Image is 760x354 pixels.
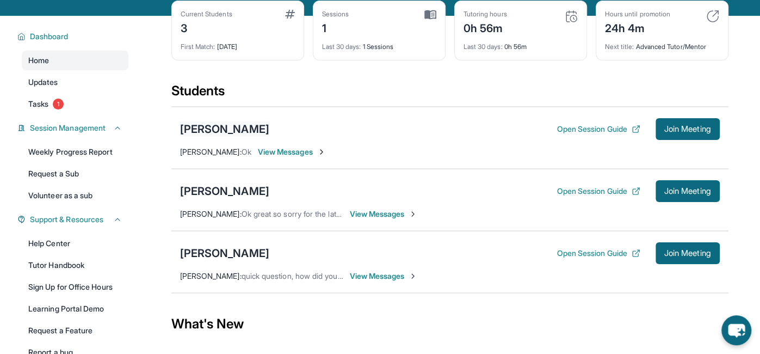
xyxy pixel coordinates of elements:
span: Join Meeting [664,250,711,257]
img: card [285,10,295,19]
button: Open Session Guide [557,248,640,259]
button: Join Meeting [656,118,720,140]
span: Updates [28,77,58,88]
button: Open Session Guide [557,124,640,135]
div: 0h 56m [464,19,507,36]
button: Join Meeting [656,180,720,202]
span: Home [28,55,49,66]
div: [DATE] [181,36,295,51]
a: Volunteer as a sub [22,186,128,205]
div: 24h 4m [605,19,670,36]
div: [PERSON_NAME] [180,246,269,261]
button: Dashboard [26,31,122,42]
span: Last 30 days : [322,42,361,51]
img: card [706,10,719,23]
span: View Messages [350,209,418,219]
img: card [424,10,436,20]
img: card [565,10,578,23]
span: Next title : [605,42,634,51]
button: Support & Resources [26,214,122,225]
div: Students [171,82,728,106]
a: Sign Up for Office Hours [22,277,128,297]
button: chat-button [721,315,751,345]
div: 1 Sessions [322,36,436,51]
span: Last 30 days : [464,42,503,51]
a: Request a Feature [22,321,128,340]
span: Tasks [28,99,48,109]
a: Learning Portal Demo [22,299,128,319]
div: Hours until promotion [605,10,670,19]
a: Updates [22,72,128,92]
a: Weekly Progress Report [22,142,128,162]
button: Open Session Guide [557,186,640,197]
span: Join Meeting [664,126,711,132]
span: Session Management [30,123,106,133]
span: quick question, how did you find the link to our meeting? one of the other parents can't seem to ... [242,271,704,280]
div: Sessions [322,10,349,19]
a: Tasks1 [22,94,128,114]
div: 1 [322,19,349,36]
div: What's New [171,300,728,348]
span: Join Meeting [664,188,711,194]
div: Advanced Tutor/Mentor [605,36,719,51]
a: Tutor Handbook [22,255,128,275]
span: [PERSON_NAME] : [180,209,242,218]
div: [PERSON_NAME] [180,184,269,199]
button: Session Management [26,123,122,133]
div: [PERSON_NAME] [180,121,269,137]
a: Home [22,51,128,70]
span: 1 [53,99,64,109]
span: Support & Resources [30,214,103,225]
span: [PERSON_NAME] : [180,271,242,280]
span: Ok [242,147,251,156]
img: Chevron-Right [317,148,326,156]
div: Tutoring hours [464,10,507,19]
span: [PERSON_NAME] : [180,147,242,156]
a: Help Center [22,234,128,253]
span: First Match : [181,42,215,51]
span: View Messages [258,147,326,157]
div: 0h 56m [464,36,578,51]
img: Chevron-Right [409,210,417,218]
span: Dashboard [30,31,69,42]
div: 3 [181,19,232,36]
a: Request a Sub [22,164,128,184]
span: View Messages [350,271,418,282]
span: Ok great so sorry for the late response [242,209,375,218]
button: Join Meeting [656,242,720,264]
img: Chevron-Right [409,272,417,280]
div: Current Students [181,10,232,19]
